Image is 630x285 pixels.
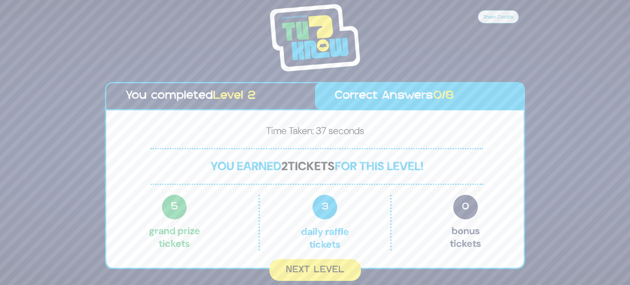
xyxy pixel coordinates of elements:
[119,123,511,141] p: Time Taken: 37 seconds
[210,158,424,174] span: You earned for this level!
[149,195,200,251] p: Grand Prize tickets
[313,195,337,219] span: 3
[277,195,372,251] p: Daily Raffle tickets
[478,10,519,23] button: Share Credits
[126,87,295,105] p: You completed
[281,158,288,174] span: 2
[270,4,360,71] img: Tournament Logo
[450,195,481,251] p: Bonus tickets
[335,87,504,105] p: Correct Answers
[213,91,256,101] span: Level 2
[162,195,187,219] span: 5
[433,91,454,101] span: 0/8
[269,259,361,281] button: Next Level
[453,195,478,219] span: 0
[288,158,335,174] span: tickets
